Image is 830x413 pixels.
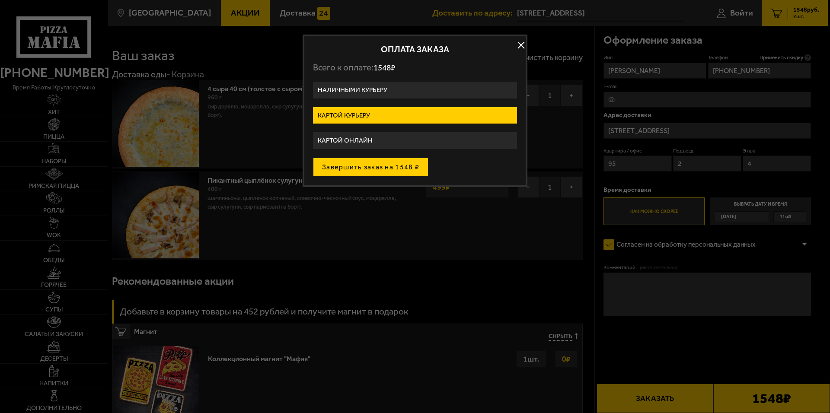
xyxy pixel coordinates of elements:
[313,62,517,73] p: Всего к оплате:
[313,45,517,54] h2: Оплата заказа
[313,158,428,177] button: Завершить заказ на 1548 ₽
[313,82,517,98] label: Наличными курьеру
[373,63,395,73] span: 1548 ₽
[313,132,517,149] label: Картой онлайн
[313,107,517,124] label: Картой курьеру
